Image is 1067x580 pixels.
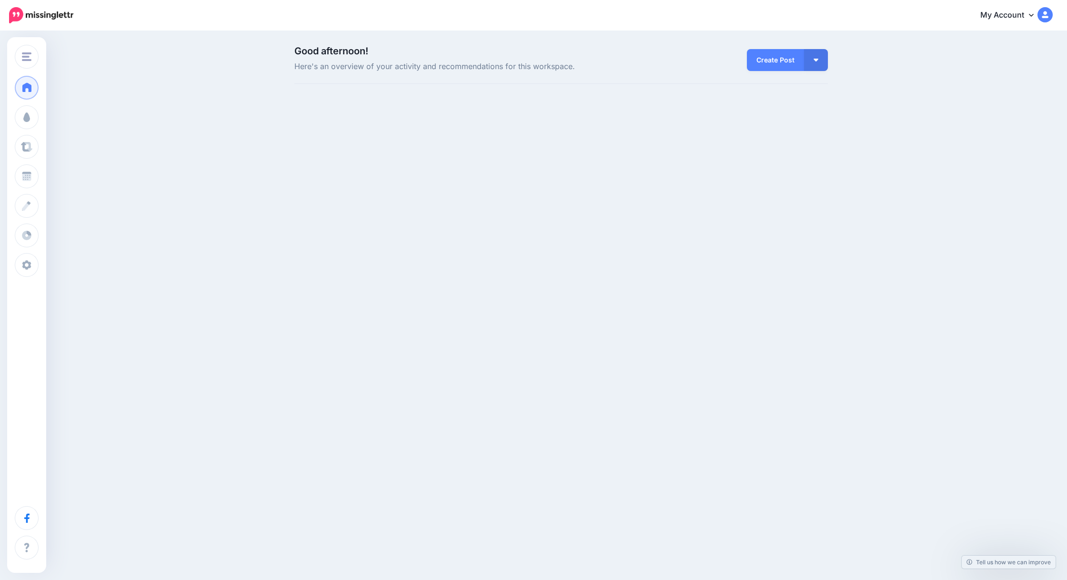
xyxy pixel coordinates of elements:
span: Good afternoon! [294,45,368,57]
img: Missinglettr [9,7,73,23]
a: My Account [971,4,1053,27]
a: Tell us how we can improve [962,556,1056,569]
img: menu.png [22,52,31,61]
img: arrow-down-white.png [814,59,818,61]
a: Create Post [747,49,804,71]
span: Here's an overview of your activity and recommendations for this workspace. [294,61,645,73]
